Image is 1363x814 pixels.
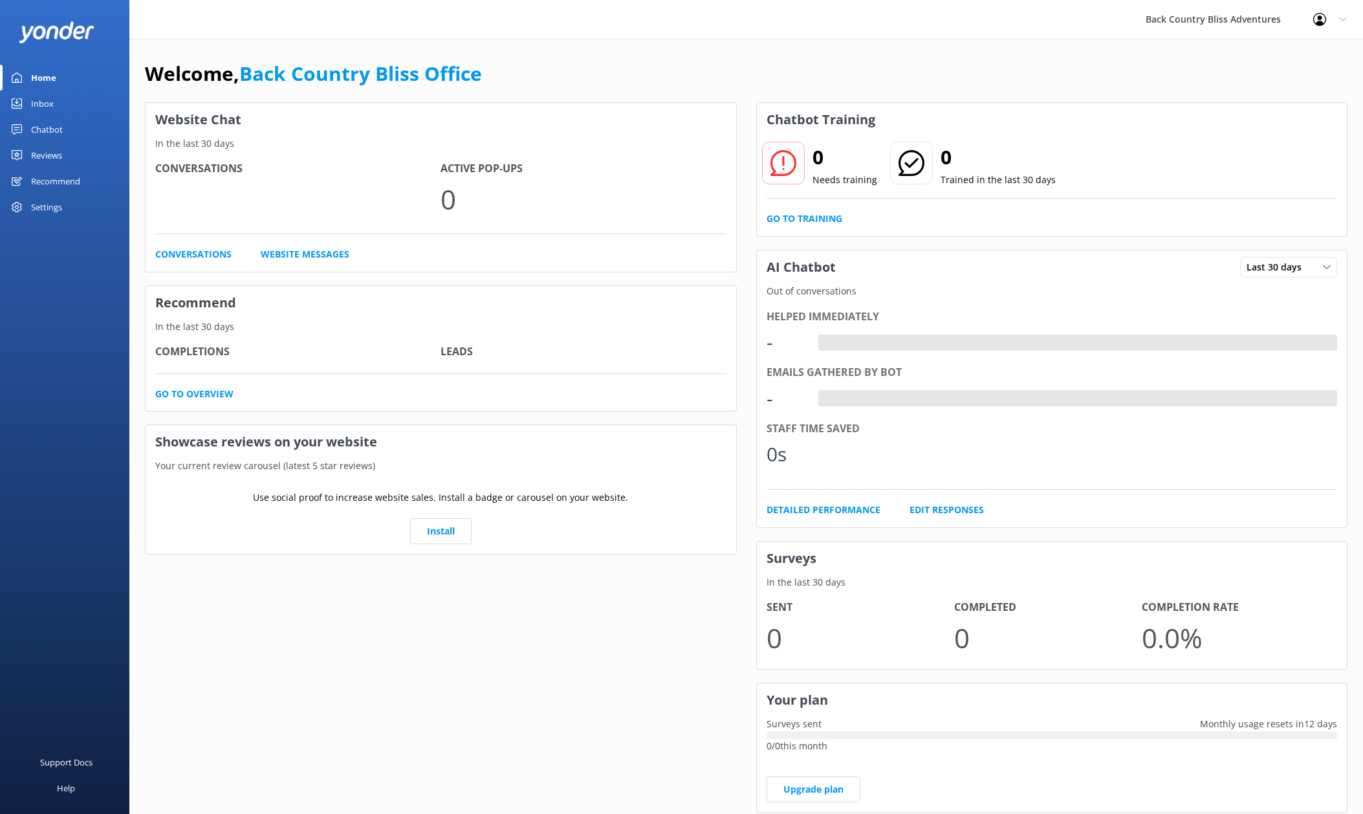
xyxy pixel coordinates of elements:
[757,575,1347,589] p: In the last 30 days
[1142,616,1329,659] p: 0.0 %
[767,383,805,414] div: -
[1247,260,1309,274] span: Last 30 days
[441,160,726,177] h4: Active Pop-ups
[19,21,94,43] img: yonder-white-logo.png
[954,599,1142,616] h4: Completed
[31,65,56,91] div: Home
[146,320,736,334] p: In the last 30 days
[57,775,75,801] div: Help
[155,344,441,360] h4: Completions
[767,503,880,517] a: Detailed Performance
[146,137,736,151] p: In the last 30 days
[767,212,842,226] a: Go to Training
[757,717,831,731] p: Surveys sent
[757,103,885,137] h3: Chatbot Training
[146,103,736,137] h3: Website Chat
[31,168,80,194] div: Recommend
[812,142,877,173] h2: 0
[767,327,805,358] div: -
[145,58,482,89] h1: Welcome,
[767,616,954,659] p: 0
[31,194,62,220] div: Settings
[818,335,828,351] div: -
[767,739,1338,753] p: 0 / 0 this month
[757,683,1347,717] h3: Your plan
[767,599,954,616] h4: Sent
[767,364,1338,381] div: Emails gathered by bot
[812,173,877,187] p: Needs training
[31,116,63,142] div: Chatbot
[441,344,726,360] h4: Leads
[818,390,828,407] div: -
[954,616,1142,659] p: 0
[1142,599,1329,616] h4: Completion Rate
[410,518,472,544] a: Install
[941,142,1056,173] h2: 0
[239,60,482,87] a: Back Country Bliss Office
[155,247,232,261] a: Conversations
[31,91,54,116] div: Inbox
[757,542,1347,575] h3: Surveys
[253,490,628,505] p: Use social proof to increase website sales. Install a badge or carousel on your website.
[757,284,1347,298] p: Out of conversations
[941,173,1056,187] p: Trained in the last 30 days
[767,421,1338,437] div: Staff time saved
[767,776,860,802] a: Upgrade plan
[155,387,234,401] a: Go to overview
[155,160,441,177] h4: Conversations
[767,439,805,470] div: 0s
[261,247,349,261] a: Website Messages
[1190,717,1347,731] p: Monthly usage resets in 12 days
[31,142,62,168] div: Reviews
[910,503,984,517] a: Edit Responses
[146,425,736,459] h3: Showcase reviews on your website
[767,309,1338,325] div: Helped immediately
[146,459,736,473] p: Your current review carousel (latest 5 star reviews)
[441,177,726,221] p: 0
[40,749,93,775] div: Support Docs
[757,250,845,284] h3: AI Chatbot
[146,286,736,320] h3: Recommend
